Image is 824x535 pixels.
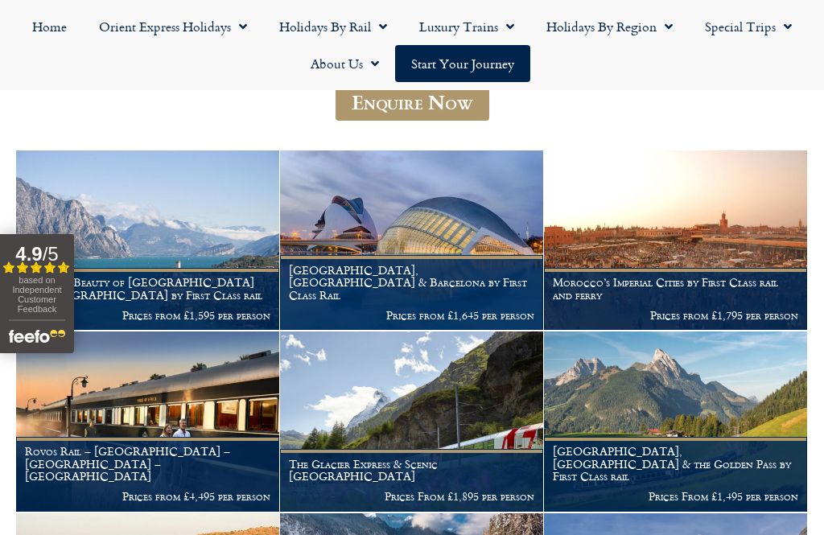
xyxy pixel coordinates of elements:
[25,276,270,302] h1: Charm & Beauty of [GEOGRAPHIC_DATA] via [GEOGRAPHIC_DATA] by First Class rail
[289,458,534,484] h1: The Glacier Express & Scenic [GEOGRAPHIC_DATA]
[8,8,816,82] nav: Menu
[25,445,270,483] h1: Rovos Rail – [GEOGRAPHIC_DATA] – [GEOGRAPHIC_DATA] – [GEOGRAPHIC_DATA]
[553,445,798,483] h1: [GEOGRAPHIC_DATA], [GEOGRAPHIC_DATA] & the Golden Pass by First Class rail
[544,331,808,512] a: [GEOGRAPHIC_DATA], [GEOGRAPHIC_DATA] & the Golden Pass by First Class rail Prices From £1,495 per...
[83,8,263,45] a: Orient Express Holidays
[689,8,808,45] a: Special Trips
[16,331,280,512] a: Rovos Rail – [GEOGRAPHIC_DATA] – [GEOGRAPHIC_DATA] – [GEOGRAPHIC_DATA] Prices from £4,495 per person
[544,150,808,331] a: Morocco’s Imperial Cities by First Class rail and ferry Prices from £1,795 per person
[16,150,280,331] a: Charm & Beauty of [GEOGRAPHIC_DATA] via [GEOGRAPHIC_DATA] by First Class rail Prices from £1,595 ...
[553,309,798,322] p: Prices from £1,795 per person
[295,45,395,82] a: About Us
[25,309,270,322] p: Prices from £1,595 per person
[263,8,403,45] a: Holidays by Rail
[280,150,544,331] a: [GEOGRAPHIC_DATA], [GEOGRAPHIC_DATA] & Barcelona by First Class Rail Prices from £1,645 per person
[289,490,534,503] p: Prices From £1,895 per person
[289,309,534,322] p: Prices from £1,645 per person
[25,490,270,503] p: Prices from £4,495 per person
[530,8,689,45] a: Holidays by Region
[336,83,489,121] a: Enquire Now
[280,331,544,512] a: The Glacier Express & Scenic [GEOGRAPHIC_DATA] Prices From £1,895 per person
[289,264,534,302] h1: [GEOGRAPHIC_DATA], [GEOGRAPHIC_DATA] & Barcelona by First Class Rail
[403,8,530,45] a: Luxury Trains
[16,331,279,511] img: Pride Of Africa Train Holiday
[553,490,798,503] p: Prices From £1,495 per person
[395,45,530,82] a: Start your Journey
[16,8,83,45] a: Home
[553,276,798,302] h1: Morocco’s Imperial Cities by First Class rail and ferry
